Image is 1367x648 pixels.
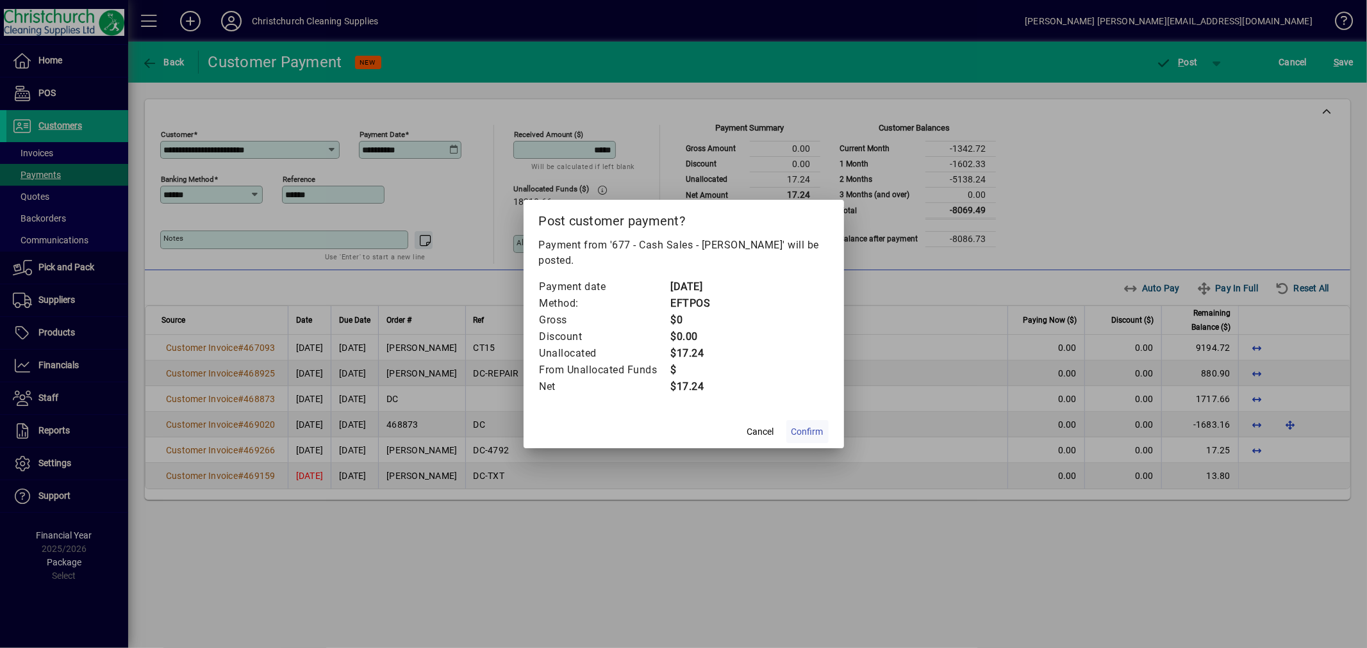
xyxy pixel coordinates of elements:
[539,362,670,378] td: From Unallocated Funds
[539,312,670,328] td: Gross
[786,420,829,443] button: Confirm
[539,238,829,268] p: Payment from '677 - Cash Sales - [PERSON_NAME]' will be posted.
[670,378,722,395] td: $17.24
[670,328,722,345] td: $0.00
[539,328,670,345] td: Discount
[539,279,670,295] td: Payment date
[539,295,670,312] td: Method:
[670,279,722,295] td: [DATE]
[670,345,722,362] td: $17.24
[747,425,774,439] span: Cancel
[670,312,722,328] td: $0
[539,378,670,395] td: Net
[670,362,722,378] td: $
[740,420,781,443] button: Cancel
[539,345,670,362] td: Unallocated
[791,425,824,439] span: Confirm
[670,295,722,312] td: EFTPOS
[524,200,844,237] h2: Post customer payment?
